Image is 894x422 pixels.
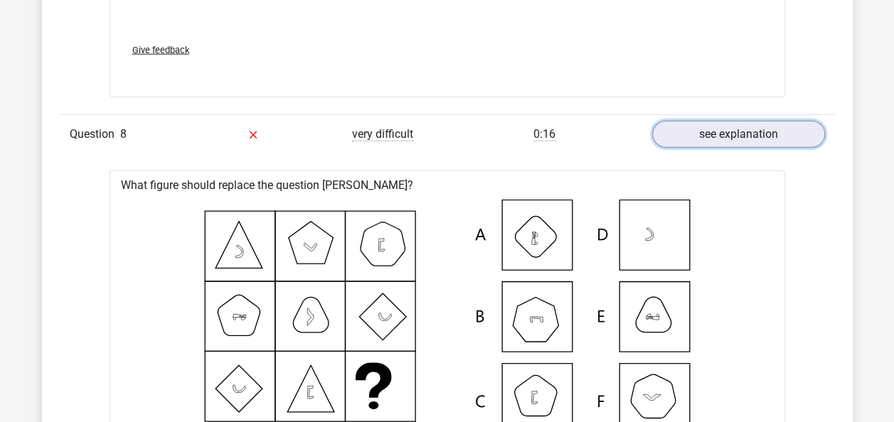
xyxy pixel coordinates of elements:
[132,45,189,55] span: Give feedback
[652,121,825,148] a: see explanation
[352,127,413,141] span: very difficult
[533,127,555,141] span: 0:16
[70,126,120,143] span: Question
[120,127,127,141] span: 8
